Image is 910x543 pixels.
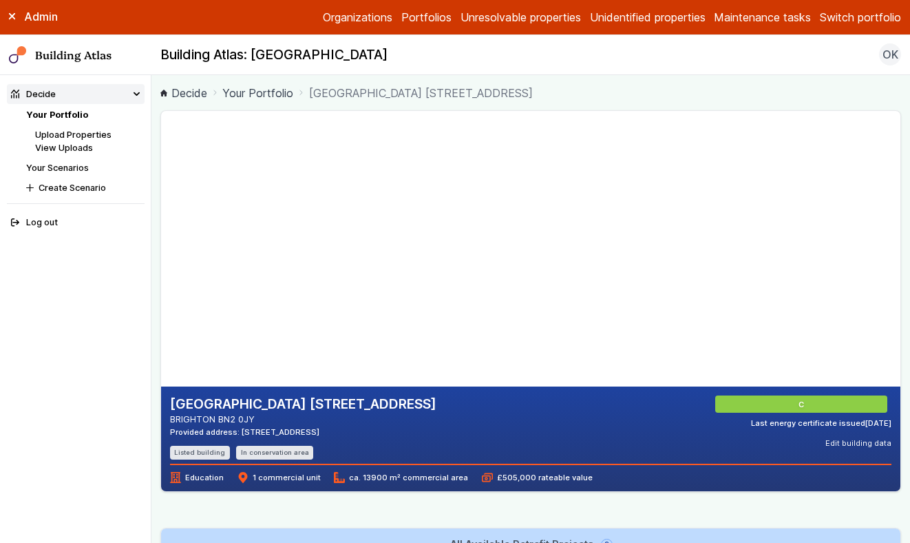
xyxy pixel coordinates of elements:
[160,46,388,64] h2: Building Atlas: [GEOGRAPHIC_DATA]
[26,163,89,173] a: Your Scenarios
[170,472,224,483] span: Education
[879,43,901,65] button: OK
[590,9,706,25] a: Unidentified properties
[461,9,581,25] a: Unresolvable properties
[236,446,313,459] li: In conservation area
[7,84,145,104] summary: Decide
[26,110,88,120] a: Your Portfolio
[801,399,806,410] span: C
[7,213,145,233] button: Log out
[482,472,593,483] span: £505,000 rateable value
[751,418,891,429] div: Last energy certificate issued
[309,85,533,101] span: [GEOGRAPHIC_DATA] [STREET_ADDRESS]
[35,130,112,140] a: Upload Properties
[170,396,436,413] h2: [GEOGRAPHIC_DATA] [STREET_ADDRESS]
[22,178,145,198] button: Create Scenario
[865,418,891,428] time: [DATE]
[222,85,293,101] a: Your Portfolio
[170,427,436,438] div: Provided address: [STREET_ADDRESS]
[401,9,452,25] a: Portfolios
[170,446,230,459] li: Listed building
[882,46,898,63] span: OK
[334,472,468,483] span: ca. 13900 m² commercial area
[170,413,436,426] address: BRIGHTON BN2 0JY
[11,88,56,101] div: Decide
[160,85,207,101] a: Decide
[825,438,891,449] button: Edit building data
[323,9,392,25] a: Organizations
[9,46,27,64] img: main-0bbd2752.svg
[820,9,901,25] button: Switch portfolio
[237,472,321,483] span: 1 commercial unit
[714,9,811,25] a: Maintenance tasks
[35,143,93,153] a: View Uploads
